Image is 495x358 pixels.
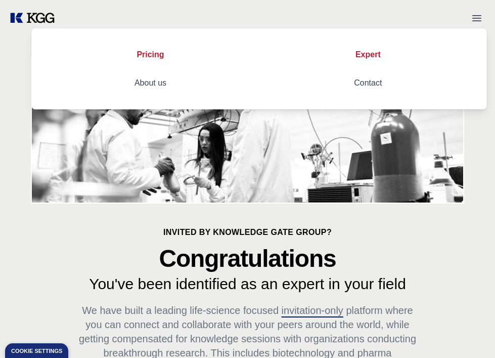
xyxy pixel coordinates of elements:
div: Cookie settings [11,348,62,354]
a: Pricing [128,42,172,67]
img: KOL management, KEE, Therapy area experts [32,57,463,203]
span: invitation-only [282,305,343,316]
a: KOL Knowledge Platform: Talk to Key External Experts (KEE) [8,10,63,26]
a: About us [126,70,174,95]
a: Expert [347,42,389,67]
p: You've been identified as an expert in your field [78,275,418,293]
button: Open menu [467,8,487,28]
a: Contact [346,70,390,95]
p: Invited by Knowledge Gate Group? [78,226,418,238]
iframe: Chat Widget [444,309,495,358]
p: Congratulations [78,247,418,271]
